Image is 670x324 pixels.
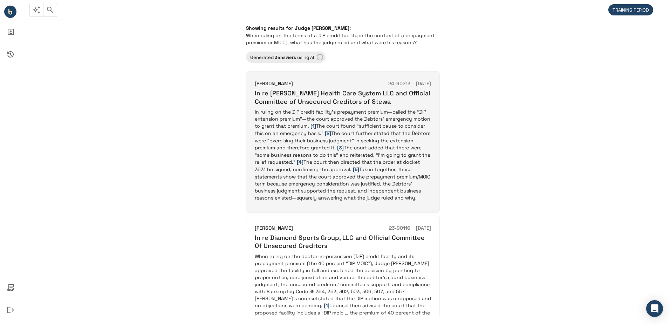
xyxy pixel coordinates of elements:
span: [4] [297,159,303,165]
span: Generated using AI [246,54,318,60]
div: Open Intercom Messenger [646,300,663,317]
h6: In re [PERSON_NAME] Health Care System LLC and Official Committee of Unsecured Creditors of Stewa [255,89,431,106]
span: [2] [351,317,357,323]
span: [1] [310,123,316,129]
p: In ruling on the DIP credit facility’s prepayment premium—called the “DIP extension premium”—the ... [255,108,431,201]
span: [1] [324,302,329,309]
b: 3 answer s [275,54,296,60]
h6: [DATE] [416,224,431,232]
p: When ruling on the terms of a DIP credit facility in the context of a prepayment premium or MOIC)... [246,32,445,46]
span: TRAINING PERIOD [608,7,653,13]
span: [2] [325,130,331,136]
div: We are not billing you for your initial period of in-app activity. [608,4,657,15]
span: [3] [337,144,344,151]
h6: [PERSON_NAME] [255,80,293,88]
span: [5] [353,166,359,173]
h6: In re Diamond Sports Group, LLC and Official Committee Of Unsecured Creditors [255,234,431,250]
h6: 23-90116 [389,224,410,232]
h6: Showing results for Judge [PERSON_NAME]: [246,25,445,31]
h6: 24-90213 [388,80,410,88]
div: Learn more about your results [246,52,326,63]
h6: [DATE] [416,80,431,88]
h6: [PERSON_NAME] [255,224,293,232]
